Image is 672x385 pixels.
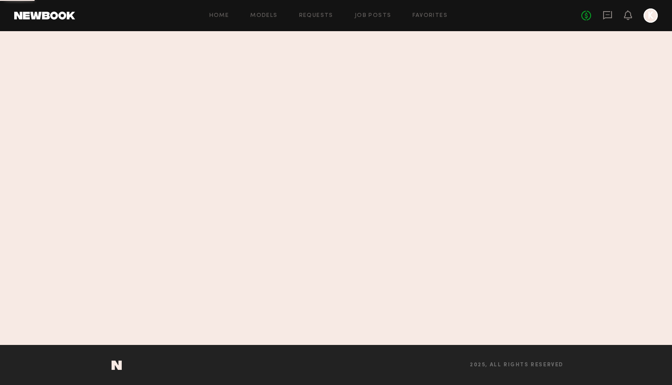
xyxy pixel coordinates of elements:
[299,13,333,19] a: Requests
[470,362,564,368] span: 2025, all rights reserved
[250,13,277,19] a: Models
[412,13,448,19] a: Favorites
[355,13,392,19] a: Job Posts
[644,8,658,23] a: K
[209,13,229,19] a: Home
